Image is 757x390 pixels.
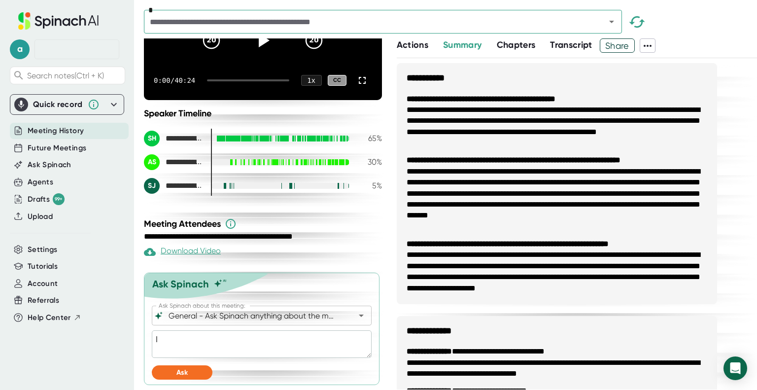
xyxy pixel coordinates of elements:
input: What can we do to help? [167,309,340,322]
button: Ask [152,365,212,380]
div: Ask Spinach [152,278,209,290]
button: Upload [28,211,53,222]
span: Transcript [550,39,592,50]
button: Settings [28,244,58,255]
button: Ask Spinach [28,159,71,171]
div: 30 % [357,157,382,167]
button: Help Center [28,312,81,323]
span: Summary [443,39,482,50]
span: Help Center [28,312,71,323]
div: Meeting Attendees [144,218,384,230]
div: SH [144,131,160,146]
div: AS [144,154,160,170]
button: Actions [397,38,428,52]
div: Drafts [28,193,65,205]
div: Stephanie Jacquez [144,178,203,194]
button: Account [28,278,58,289]
span: a [10,39,30,59]
span: Actions [397,39,428,50]
div: Stuart Harness [144,131,203,146]
button: Future Meetings [28,142,86,154]
div: CC [328,75,346,86]
span: Chapters [497,39,536,50]
button: Open [354,309,368,322]
div: 65 % [357,134,382,143]
span: Share [600,37,634,54]
div: 5 % [357,181,382,190]
button: Agents [28,177,53,188]
div: Quick record [14,95,120,114]
button: Tutorials [28,261,58,272]
button: Referrals [28,295,59,306]
div: Speaker Timeline [144,108,382,119]
div: Open Intercom Messenger [723,356,747,380]
button: Meeting History [28,125,84,137]
span: Ask [176,368,188,377]
div: Download Video [144,246,221,258]
div: SJ [144,178,160,194]
button: Chapters [497,38,536,52]
button: Transcript [550,38,592,52]
div: Quick record [33,100,83,109]
div: 1 x [301,75,322,86]
div: Adrienne Steele [144,154,203,170]
div: 0:00 / 40:24 [154,76,195,84]
textarea: I [152,330,372,358]
button: Summary [443,38,482,52]
button: Drafts 99+ [28,193,65,205]
span: Search notes (Ctrl + K) [27,71,104,80]
button: Open [605,15,619,29]
div: 99+ [53,193,65,205]
button: Share [600,38,635,53]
